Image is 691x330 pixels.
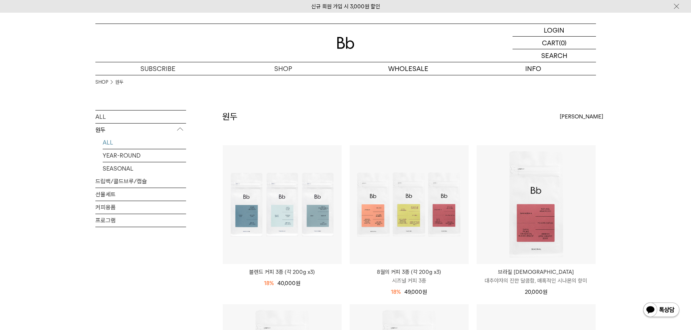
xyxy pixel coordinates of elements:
img: 블렌드 커피 3종 (각 200g x3) [223,145,342,264]
p: CART [542,37,559,49]
p: SEARCH [541,49,567,62]
p: 원두 [95,124,186,137]
a: 프로그램 [95,214,186,227]
a: 커피용품 [95,201,186,214]
p: WHOLESALE [346,62,471,75]
a: 선물세트 [95,188,186,201]
span: 원 [543,289,547,295]
a: SHOP [221,62,346,75]
p: 8월의 커피 3종 (각 200g x3) [350,268,469,276]
a: 브라질 [DEMOGRAPHIC_DATA] 대추야자의 진한 달콤함, 매혹적인 시나몬의 향미 [477,268,596,285]
a: LOGIN [513,24,596,37]
p: INFO [471,62,596,75]
a: 블렌드 커피 3종 (각 200g x3) [223,268,342,276]
p: 대추야자의 진한 달콤함, 매혹적인 시나몬의 향미 [477,276,596,285]
p: 브라질 [DEMOGRAPHIC_DATA] [477,268,596,276]
a: YEAR-ROUND [103,149,186,162]
div: 18% [391,288,401,296]
span: 20,000 [525,289,547,295]
p: LOGIN [544,24,564,36]
h2: 원두 [222,110,238,123]
a: 신규 회원 가입 시 3,000원 할인 [311,3,380,10]
img: 로고 [337,37,354,49]
span: 40,000 [277,280,300,287]
span: [PERSON_NAME] [560,112,603,121]
a: SHOP [95,79,108,86]
a: CART (0) [513,37,596,49]
img: 카카오톡 채널 1:1 채팅 버튼 [642,302,680,319]
img: 브라질 사맘바이아 [477,145,596,264]
span: 원 [422,289,427,295]
p: 시즈널 커피 3종 [350,276,469,285]
p: (0) [559,37,567,49]
a: 원두 [115,79,123,86]
span: 원 [296,280,300,287]
a: 8월의 커피 3종 (각 200g x3) 시즈널 커피 3종 [350,268,469,285]
div: 18% [264,279,274,288]
a: SUBSCRIBE [95,62,221,75]
a: ALL [95,110,186,123]
span: 49,000 [404,289,427,295]
a: SEASONAL [103,162,186,175]
a: 드립백/콜드브루/캡슐 [95,175,186,188]
a: ALL [103,136,186,149]
img: 8월의 커피 3종 (각 200g x3) [350,145,469,264]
